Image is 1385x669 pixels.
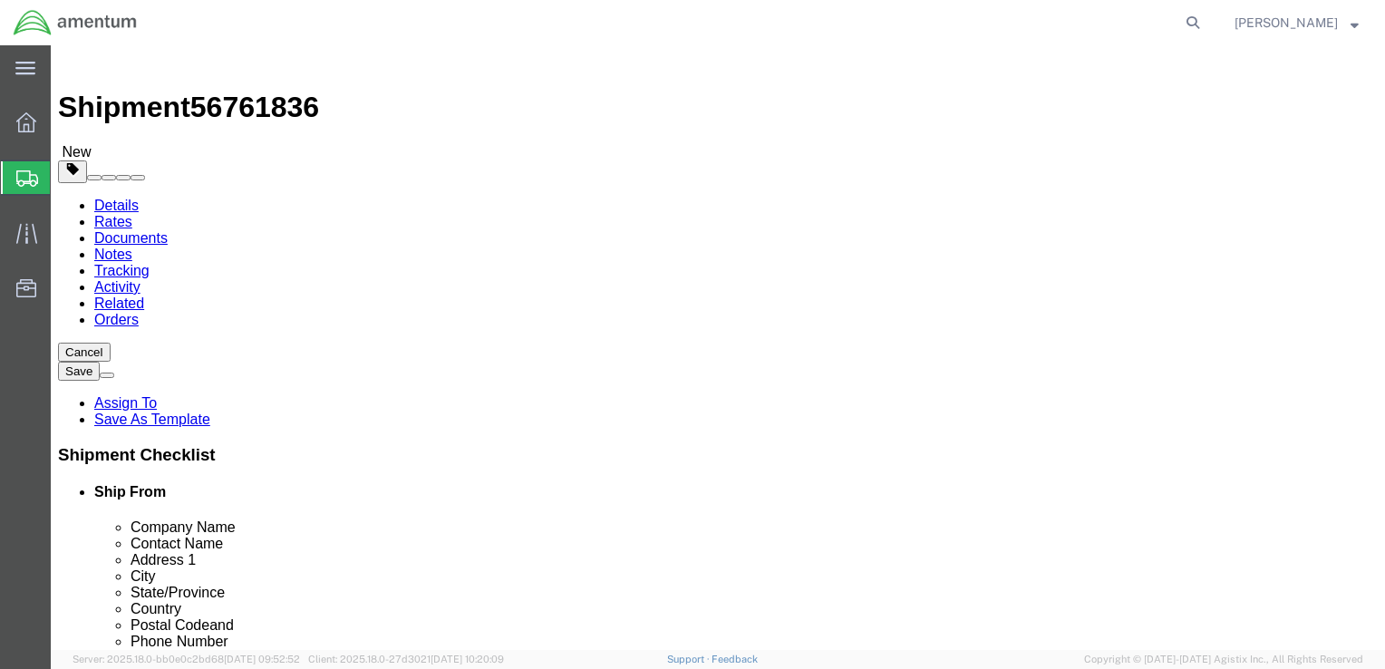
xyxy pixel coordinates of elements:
[1234,12,1360,34] button: [PERSON_NAME]
[1235,13,1338,33] span: Jeff Plummer
[73,654,300,664] span: Server: 2025.18.0-bb0e0c2bd68
[431,654,504,664] span: [DATE] 10:20:09
[224,654,300,664] span: [DATE] 09:52:52
[308,654,504,664] span: Client: 2025.18.0-27d3021
[13,9,138,36] img: logo
[667,654,712,664] a: Support
[712,654,758,664] a: Feedback
[1084,652,1363,667] span: Copyright © [DATE]-[DATE] Agistix Inc., All Rights Reserved
[51,45,1385,650] iframe: FS Legacy Container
